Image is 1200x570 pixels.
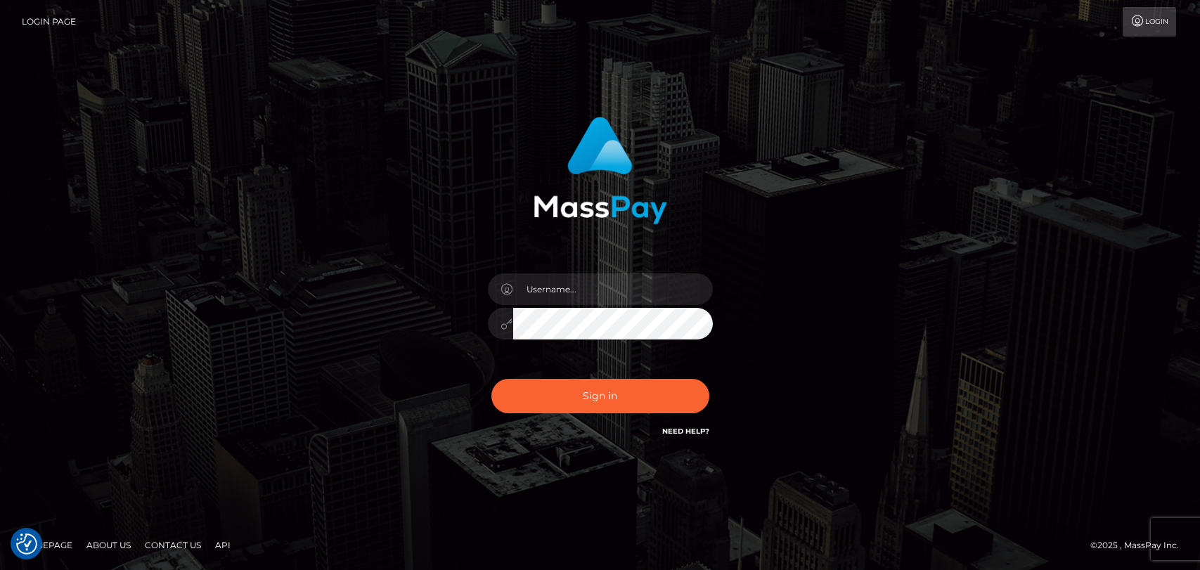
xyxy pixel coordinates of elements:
a: Contact Us [139,534,207,556]
a: Login [1123,7,1176,37]
a: Login Page [22,7,76,37]
a: About Us [81,534,136,556]
input: Username... [513,273,713,305]
button: Sign in [491,379,709,413]
a: Need Help? [662,427,709,436]
div: © 2025 , MassPay Inc. [1090,538,1189,553]
img: MassPay Login [534,117,667,224]
a: Homepage [15,534,78,556]
a: API [209,534,236,556]
img: Revisit consent button [16,533,37,555]
button: Consent Preferences [16,533,37,555]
